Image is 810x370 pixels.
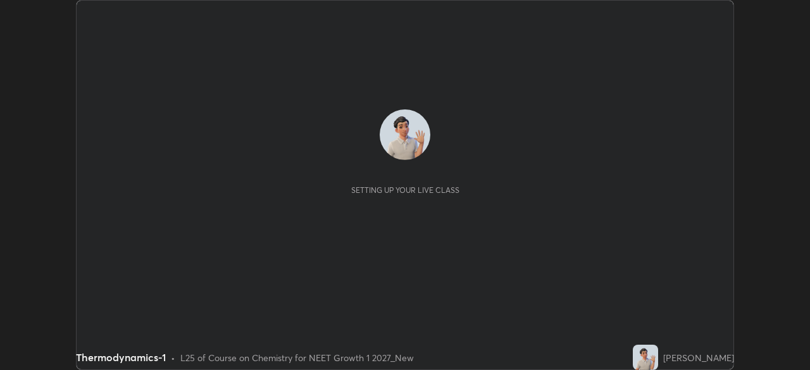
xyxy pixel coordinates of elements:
[76,350,166,365] div: Thermodynamics-1
[171,351,175,364] div: •
[380,109,430,160] img: 2ba10282aa90468db20c6b58c63c7500.jpg
[633,345,658,370] img: 2ba10282aa90468db20c6b58c63c7500.jpg
[351,185,459,195] div: Setting up your live class
[180,351,414,364] div: L25 of Course on Chemistry for NEET Growth 1 2027_New
[663,351,734,364] div: [PERSON_NAME]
